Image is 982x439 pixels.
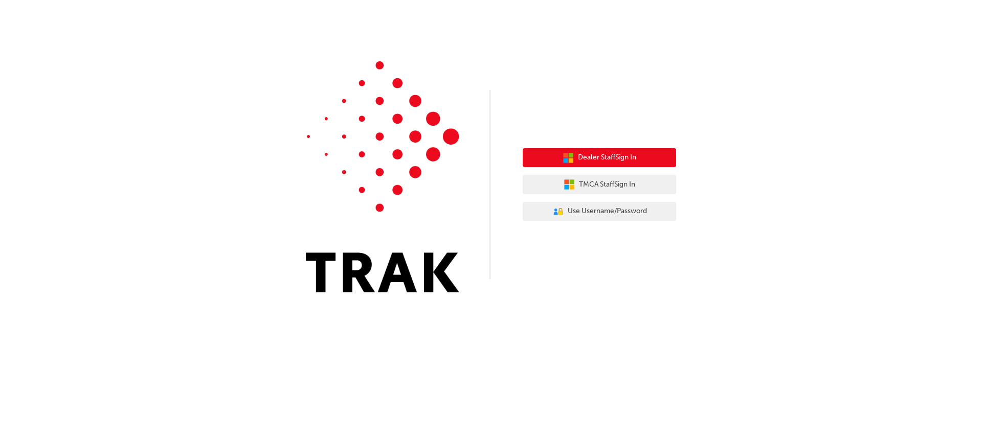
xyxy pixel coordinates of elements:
[306,61,459,292] img: Trak
[579,179,635,191] span: TMCA Staff Sign In
[523,202,676,221] button: Use Username/Password
[568,205,647,217] span: Use Username/Password
[523,148,676,168] button: Dealer StaffSign In
[578,152,636,164] span: Dealer Staff Sign In
[523,175,676,194] button: TMCA StaffSign In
